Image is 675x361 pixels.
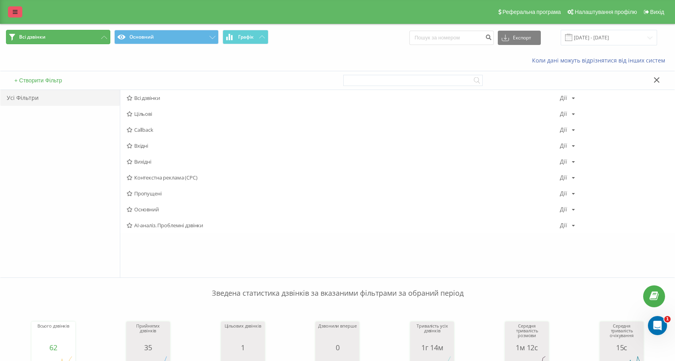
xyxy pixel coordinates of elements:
span: Графік [238,34,254,40]
span: Основний [127,207,560,212]
div: 1м 12с [507,343,547,351]
div: Дії [560,127,567,133]
div: Усі Фільтри [0,90,120,106]
div: Дзвонили вперше [317,324,357,343]
span: AI-аналіз. Проблемні дзвінки [127,222,560,228]
button: Всі дзвінки [6,30,110,44]
span: Реферальна програма [503,9,561,15]
button: Експорт [498,31,541,45]
input: Пошук за номером [409,31,494,45]
div: Дії [560,143,567,148]
span: Налаштування профілю [575,9,637,15]
span: Вихід [650,9,664,15]
div: Дії [560,159,567,164]
div: Дії [560,95,567,101]
div: 0 [317,343,357,351]
div: 35 [128,343,168,351]
div: Дії [560,191,567,196]
span: Всі дзвінки [127,95,560,101]
span: Пропущені [127,191,560,196]
span: Всі дзвінки [19,34,45,40]
span: Цільові [127,111,560,117]
div: Дії [560,222,567,228]
div: Середня тривалість очікування [602,324,642,343]
button: Графік [223,30,268,44]
div: 62 [33,343,73,351]
a: Коли дані можуть відрізнятися вiд інших систем [532,57,669,64]
div: Всього дзвінків [33,324,73,343]
div: Дії [560,175,567,180]
span: Вихідні [127,159,560,164]
button: Закрити [651,76,663,85]
span: 1 [664,316,671,322]
div: Цільових дзвінків [223,324,263,343]
span: Callback [127,127,560,133]
div: Дії [560,207,567,212]
div: Прийнятих дзвінків [128,324,168,343]
div: 1г 14м [412,343,452,351]
button: + Створити Фільтр [12,77,65,84]
span: Контекстна реклама (CPC) [127,175,560,180]
span: Вхідні [127,143,560,148]
p: Зведена статистика дзвінків за вказаними фільтрами за обраний період [6,272,669,299]
div: 1 [223,343,263,351]
iframe: Intercom live chat [648,316,667,335]
button: Основний [114,30,219,44]
div: 15с [602,343,642,351]
div: Тривалість усіх дзвінків [412,324,452,343]
div: Дії [560,111,567,117]
div: Середня тривалість розмови [507,324,547,343]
